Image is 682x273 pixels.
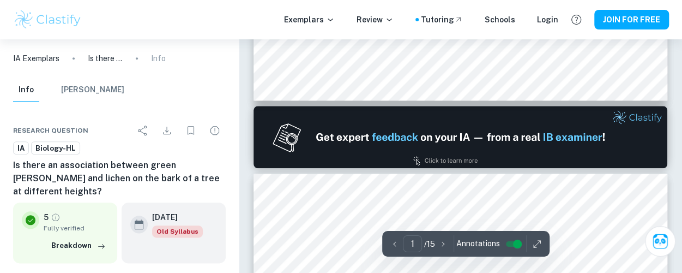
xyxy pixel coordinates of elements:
a: Grade fully verified [51,212,61,222]
span: Old Syllabus [152,225,203,238]
a: IA Exemplars [13,52,59,64]
h6: [DATE] [152,211,194,223]
span: IA [14,143,28,154]
span: Annotations [456,238,500,250]
a: Tutoring [421,14,463,26]
p: Exemplars [284,14,335,26]
div: Report issue [204,120,226,141]
button: Help and Feedback [567,10,586,29]
a: IA [13,141,29,155]
div: Starting from the May 2025 session, the Biology IA requirements have changed. It's OK to refer to... [152,225,203,238]
span: Fully verified [44,223,108,233]
p: 5 [44,211,49,223]
p: Review [357,14,394,26]
p: / 15 [424,238,435,250]
a: Schools [485,14,515,26]
button: Ask Clai [645,226,675,257]
div: Download [156,120,178,141]
button: [PERSON_NAME] [61,78,124,102]
p: Info [151,52,166,64]
h6: Is there an association between green [PERSON_NAME] and lichen on the bark of a tree at different... [13,159,226,198]
img: Ad [254,106,668,168]
p: Is there an association between green [PERSON_NAME] and lichen on the bark of a tree at different... [88,52,123,64]
button: JOIN FOR FREE [594,10,669,29]
a: Biology-HL [31,141,80,155]
img: Clastify logo [13,9,82,31]
button: Breakdown [49,238,108,254]
a: Login [537,14,558,26]
span: Research question [13,126,88,135]
div: Bookmark [180,120,202,141]
span: Biology-HL [32,143,80,154]
div: Share [132,120,154,141]
button: Info [13,78,39,102]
